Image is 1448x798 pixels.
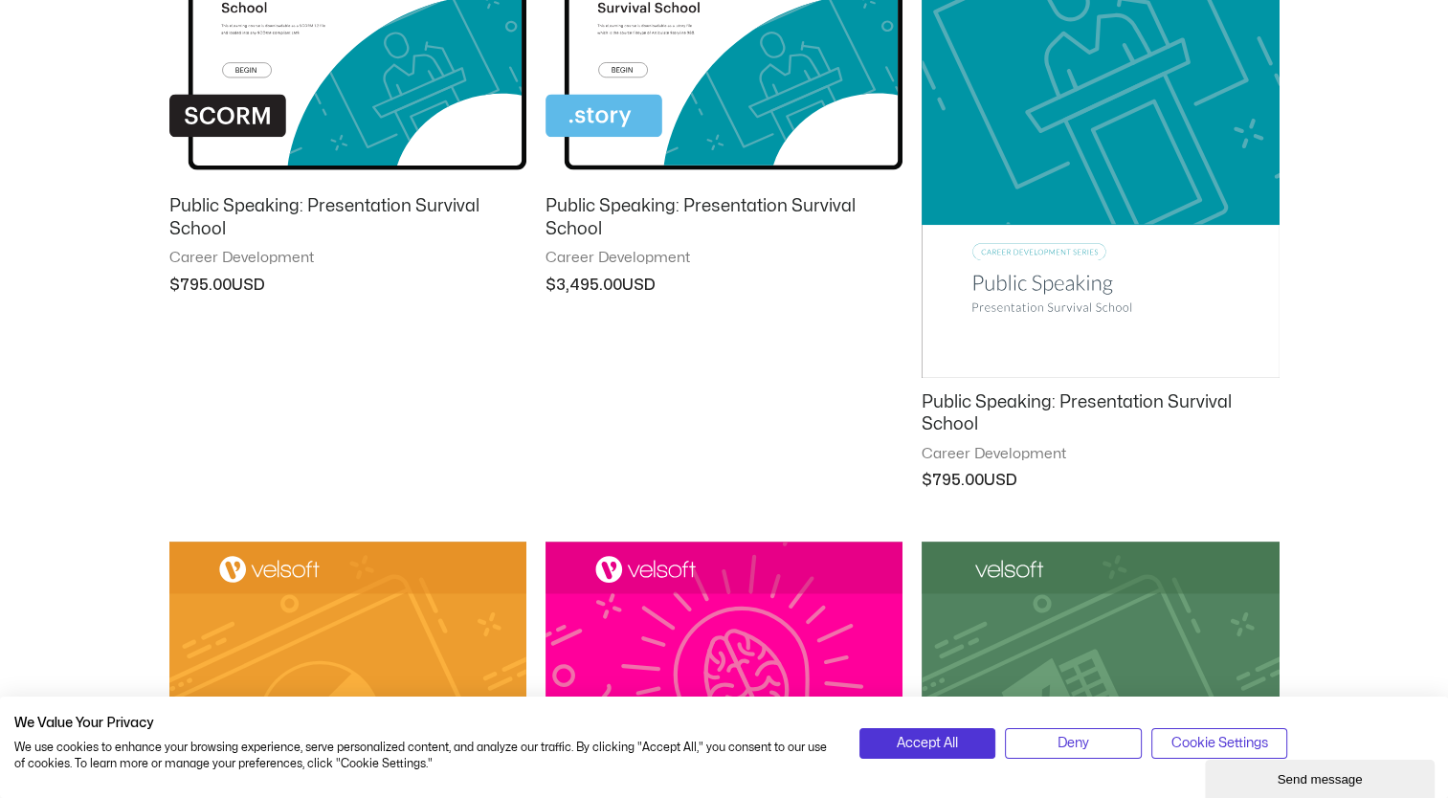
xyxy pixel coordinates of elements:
[169,277,180,293] span: $
[546,277,622,293] bdi: 3,495.00
[546,195,902,240] h2: Public Speaking: Presentation Survival School
[922,445,1279,464] span: Career Development
[897,733,958,754] span: Accept All
[14,715,831,732] h2: We Value Your Privacy
[546,277,556,293] span: $
[546,249,902,268] span: Career Development
[922,473,984,488] bdi: 795.00
[1151,728,1288,759] button: Adjust cookie preferences
[169,249,526,268] span: Career Development
[1171,733,1268,754] span: Cookie Settings
[169,277,232,293] bdi: 795.00
[169,195,526,249] a: Public Speaking: Presentation Survival School
[859,728,996,759] button: Accept all cookies
[1005,728,1142,759] button: Deny all cookies
[922,391,1279,436] h2: Public Speaking: Presentation Survival School
[922,473,932,488] span: $
[546,195,902,249] a: Public Speaking: Presentation Survival School
[169,195,526,240] h2: Public Speaking: Presentation Survival School
[922,391,1279,445] a: Public Speaking: Presentation Survival School
[14,740,831,772] p: We use cookies to enhance your browsing experience, serve personalized content, and analyze our t...
[1205,756,1438,798] iframe: chat widget
[1058,733,1089,754] span: Deny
